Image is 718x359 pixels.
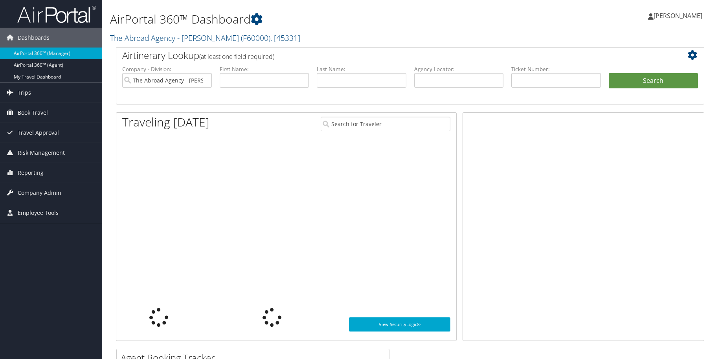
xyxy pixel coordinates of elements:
[18,163,44,183] span: Reporting
[18,183,61,203] span: Company Admin
[270,33,300,43] span: , [ 45331 ]
[122,49,649,62] h2: Airtinerary Lookup
[122,114,209,130] h1: Traveling [DATE]
[122,65,212,73] label: Company - Division:
[18,28,50,48] span: Dashboards
[18,103,48,123] span: Book Travel
[17,5,96,24] img: airportal-logo.png
[317,65,406,73] label: Last Name:
[18,83,31,103] span: Trips
[609,73,698,89] button: Search
[241,33,270,43] span: ( F60000 )
[511,65,601,73] label: Ticket Number:
[18,143,65,163] span: Risk Management
[321,117,450,131] input: Search for Traveler
[18,123,59,143] span: Travel Approval
[110,33,300,43] a: The Abroad Agency - [PERSON_NAME]
[199,52,274,61] span: (at least one field required)
[654,11,702,20] span: [PERSON_NAME]
[414,65,504,73] label: Agency Locator:
[648,4,710,27] a: [PERSON_NAME]
[18,203,59,223] span: Employee Tools
[349,317,450,332] a: View SecurityLogic®
[220,65,309,73] label: First Name:
[110,11,510,27] h1: AirPortal 360™ Dashboard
